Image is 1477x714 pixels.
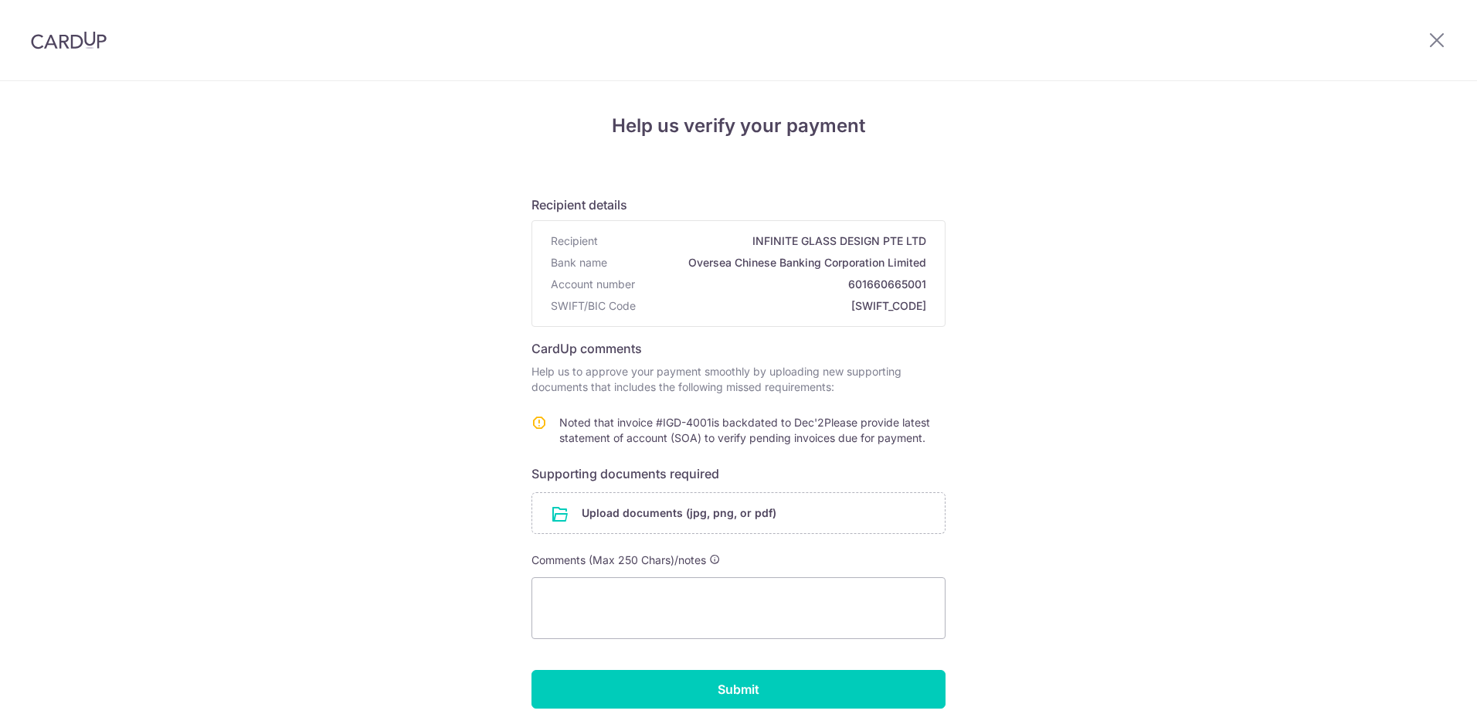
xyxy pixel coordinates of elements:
span: SWIFT/BIC Code [551,298,636,314]
span: Bank name [551,255,607,270]
span: Recipient [551,233,598,249]
img: CardUp [31,31,107,49]
span: 601660665001 [641,277,926,292]
span: [SWIFT_CODE] [642,298,926,314]
h6: Recipient details [531,195,946,214]
span: Noted that invoice #IGD-4001is backdated to Dec'2Please provide latest statement of account (SOA)... [559,416,930,444]
span: INFINITE GLASS DESIGN PTE LTD [604,233,926,249]
span: Comments (Max 250 Chars)/notes [531,553,706,566]
h6: Supporting documents required [531,464,946,483]
span: Account number [551,277,635,292]
div: Upload documents (jpg, png, or pdf) [531,492,946,534]
p: Help us to approve your payment smoothly by uploading new supporting documents that includes the ... [531,364,946,395]
input: Submit [531,670,946,709]
span: Oversea Chinese Banking Corporation Limited [613,255,926,270]
h4: Help us verify your payment [531,112,946,140]
h6: CardUp comments [531,339,946,358]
